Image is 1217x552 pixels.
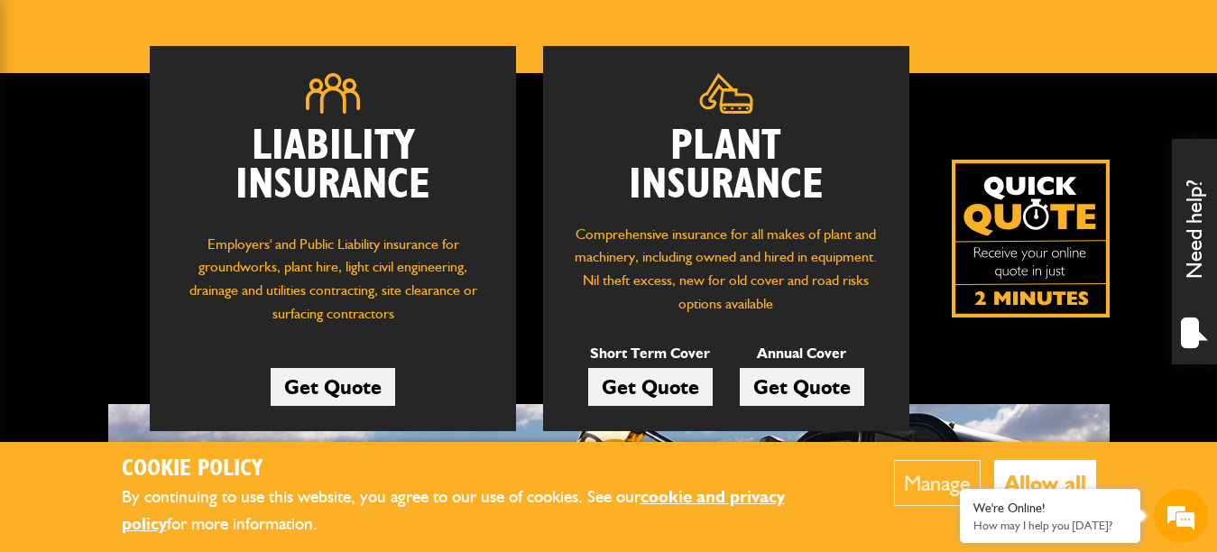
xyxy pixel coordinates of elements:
[23,273,329,313] input: Enter your phone number
[894,460,981,506] button: Manage
[973,501,1127,516] div: We're Online!
[1172,139,1217,364] div: Need help?
[570,223,882,315] p: Comprehensive insurance for all makes of plant and machinery, including owned and hired in equipm...
[122,455,839,483] h2: Cookie Policy
[994,460,1096,506] button: Allow all
[23,327,329,411] textarea: Type your message and hit 'Enter'
[588,342,713,365] p: Short Term Cover
[122,483,839,538] p: By continuing to use this website, you agree to our use of cookies. See our for more information.
[973,519,1127,532] p: How may I help you today?
[177,233,489,335] p: Employers' and Public Liability insurance for groundworks, plant hire, light civil engineering, d...
[588,368,713,406] a: Get Quote
[245,427,327,451] em: Start Chat
[740,342,864,365] p: Annual Cover
[122,486,785,535] a: cookie and privacy policy
[177,127,489,215] h2: Liability Insurance
[31,100,76,125] img: d_20077148190_company_1631870298795_20077148190
[952,160,1110,317] a: Get your insurance quote isn just 2-minutes
[570,127,882,205] h2: Plant Insurance
[271,368,395,406] a: Get Quote
[23,167,329,207] input: Enter your last name
[740,368,864,406] a: Get Quote
[94,101,303,124] div: Chat with us now
[296,9,339,52] div: Minimize live chat window
[952,160,1110,317] img: Quick Quote
[23,220,329,260] input: Enter your email address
